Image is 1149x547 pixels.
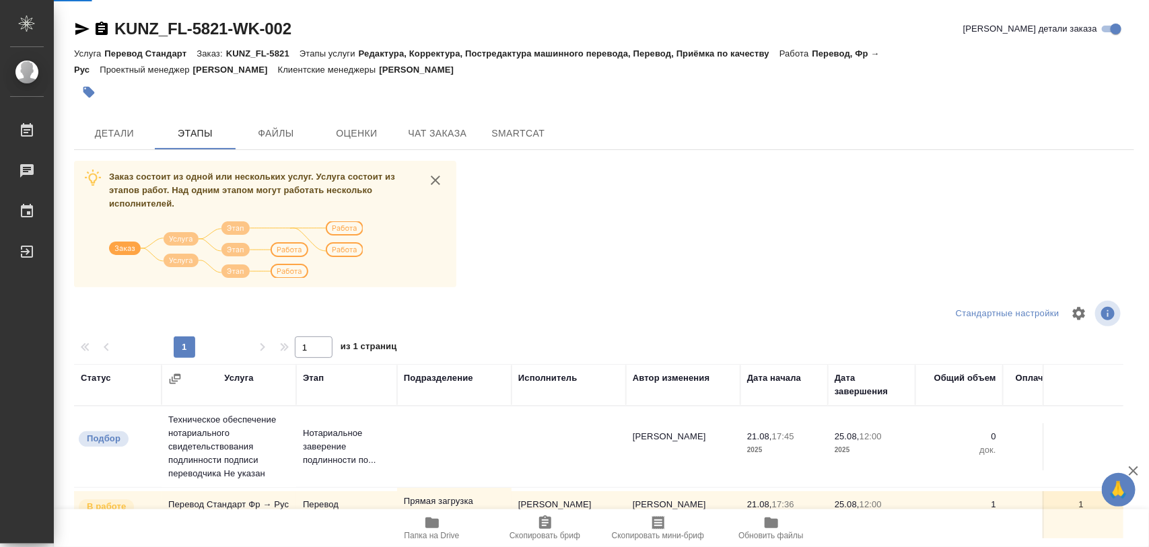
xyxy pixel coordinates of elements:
[963,22,1097,36] span: [PERSON_NAME] детали заказа
[303,371,324,385] div: Этап
[114,20,291,38] a: KUNZ_FL-5821-WK-002
[518,371,578,385] div: Исполнитель
[1010,430,1084,443] p: 0
[1010,371,1084,398] div: Оплачиваемый объем
[747,371,801,385] div: Дата начала
[860,431,882,441] p: 12:00
[626,423,740,470] td: [PERSON_NAME]
[193,65,278,75] p: [PERSON_NAME]
[1095,301,1123,326] span: Посмотреть информацию
[772,499,794,509] p: 17:36
[104,48,197,59] p: Перевод Стандарт
[489,509,602,547] button: Скопировать бриф
[405,125,470,142] span: Чат заказа
[510,531,580,540] span: Скопировать бриф
[74,21,90,37] button: Скопировать ссылку для ЯМессенджера
[303,427,390,467] p: Нотариальное заверение подлинности по...
[74,48,104,59] p: Услуга
[626,491,740,538] td: [PERSON_NAME]
[278,65,380,75] p: Клиентские менеджеры
[1107,476,1130,504] span: 🙏
[404,371,473,385] div: Подразделение
[397,488,512,542] td: Прямая загрузка (шаблонные документы)
[772,431,794,441] p: 17:45
[934,371,996,385] div: Общий объем
[835,499,860,509] p: 25.08,
[486,125,551,142] span: SmartCat
[197,48,225,59] p: Заказ:
[747,431,772,441] p: 21.08,
[512,491,626,538] td: [PERSON_NAME]
[162,491,296,538] td: Перевод Стандарт Фр → Рус
[376,509,489,547] button: Папка на Drive
[922,443,996,457] p: док.
[860,499,882,509] p: 12:00
[300,48,359,59] p: Этапы услуги
[779,48,812,59] p: Работа
[835,371,909,398] div: Дата завершения
[162,406,296,487] td: Техническое обеспечение нотариального свидетельствования подлинности подписи переводчика Не указан
[922,430,996,443] p: 0
[922,498,996,511] p: 1
[379,65,464,75] p: [PERSON_NAME]
[1102,473,1136,507] button: 🙏
[747,499,772,509] p: 21.08,
[244,125,308,142] span: Файлы
[109,172,395,209] span: Заказ состоит из одной или нескольких услуг. Услуга состоит из этапов работ. Над одним этапом мог...
[359,48,779,59] p: Редактура, Корректура, Постредактура машинного перевода, Перевод, Приёмка по качеству
[224,371,253,385] div: Услуга
[303,498,390,511] p: Перевод
[633,371,709,385] div: Автор изменения
[715,509,828,547] button: Обновить файлы
[324,125,389,142] span: Оценки
[612,531,704,540] span: Скопировать мини-бриф
[835,431,860,441] p: 25.08,
[94,21,110,37] button: Скопировать ссылку
[163,125,228,142] span: Этапы
[82,125,147,142] span: Детали
[1010,443,1084,457] p: док.
[738,531,804,540] span: Обновить файлы
[1063,297,1095,330] span: Настроить таблицу
[341,338,397,358] span: из 1 страниц
[168,372,182,386] button: Сгруппировать
[81,371,111,385] div: Статус
[226,48,300,59] p: KUNZ_FL-5821
[87,432,120,445] p: Подбор
[74,77,104,107] button: Добавить тэг
[1010,498,1084,511] p: 1
[405,531,460,540] span: Папка на Drive
[425,170,446,190] button: close
[747,443,821,457] p: 2025
[835,443,909,457] p: 2025
[100,65,193,75] p: Проектный менеджер
[602,509,715,547] button: Скопировать мини-бриф
[87,500,126,513] p: В работе
[952,303,1063,324] div: split button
